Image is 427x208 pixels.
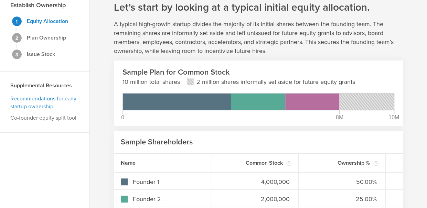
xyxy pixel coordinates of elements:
[121,137,193,147] h2: Sample Shareholders
[114,1,370,14] h1: Let's start by looking at a typical initial equity allocation.
[10,82,72,89] strong: Supplemental Resources
[27,18,68,25] strong: Equity Allocation
[114,154,212,172] div: Name
[388,115,399,120] div: 10M
[131,178,205,186] input: Enter co-owner name
[10,95,76,110] a: Recommendations for early startup ownership
[219,195,292,204] input: Enter # of shares
[122,67,394,77] h2: Sample Plan for Common Stock
[15,19,18,24] span: 1
[219,178,292,186] input: Enter # of shares
[336,115,343,120] div: 8M
[15,36,18,41] span: 2
[114,20,403,55] p: A typical high-growth startup divides the majority of its initial shares between the founding tea...
[10,114,76,121] a: Co-founder equity split tool
[196,77,355,86] p: 2 million shares informally set aside for future equity grants
[122,77,180,86] p: 10 million total shares
[131,195,205,204] input: Enter co-owner name
[27,51,55,58] strong: Issue Stock
[10,1,66,10] h3: Establish Ownership
[121,115,124,120] div: 0
[299,154,386,172] div: Ownership %
[15,52,18,57] span: 3
[212,154,299,172] div: Common Stock
[27,34,66,41] strong: Plan Ownership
